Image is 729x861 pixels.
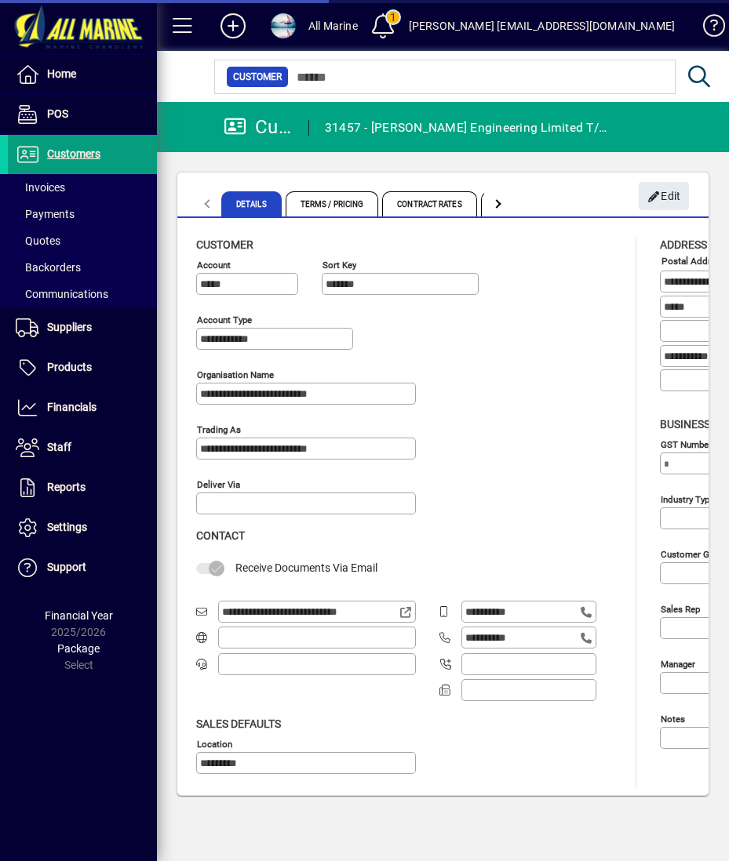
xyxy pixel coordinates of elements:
[47,561,86,573] span: Support
[258,12,308,40] button: Profile
[233,69,282,85] span: Customer
[661,713,685,724] mat-label: Notes
[235,561,377,574] span: Receive Documents Via Email
[660,238,707,251] span: Address
[8,174,157,201] a: Invoices
[661,603,700,614] mat-label: Sales rep
[8,227,157,254] a: Quotes
[647,183,681,209] span: Edit
[16,261,81,274] span: Backorders
[197,479,240,490] mat-label: Deliver via
[197,738,232,749] mat-label: Location
[57,642,100,655] span: Package
[8,95,157,134] a: POS
[8,348,157,387] a: Products
[481,191,565,216] span: Sales Budget
[197,369,274,380] mat-label: Organisation name
[47,67,76,80] span: Home
[224,114,293,140] div: Customer
[8,468,157,507] a: Reports
[8,548,157,587] a: Support
[47,401,97,413] span: Financials
[382,191,476,216] span: Contract Rates
[47,521,87,533] span: Settings
[8,201,157,227] a: Payments
[45,609,113,622] span: Financial Year
[16,181,65,194] span: Invoices
[661,438,712,449] mat-label: GST Number
[196,717,281,730] span: Sales defaults
[208,12,258,40] button: Add
[221,191,282,216] span: Details
[661,658,695,669] mat-label: Manager
[8,308,157,347] a: Suppliers
[47,441,71,453] span: Staff
[197,314,252,325] mat-label: Account Type
[8,428,157,467] a: Staff
[47,321,92,333] span: Suppliers
[286,191,379,216] span: Terms / Pricing
[639,182,689,210] button: Edit
[661,493,714,504] mat-label: Industry type
[409,13,675,38] div: [PERSON_NAME] [EMAIL_ADDRESS][DOMAIN_NAME]
[8,55,157,94] a: Home
[8,281,157,307] a: Communications
[308,13,358,38] div: All Marine
[197,260,231,271] mat-label: Account
[325,115,607,140] div: 31457 - [PERSON_NAME] Engineering Limited T/A [PERSON_NAME] Engineering Limited
[197,424,241,435] mat-label: Trading as
[16,234,60,247] span: Quotes
[196,529,245,542] span: Contact
[8,388,157,427] a: Financials
[47,107,68,120] span: POS
[323,260,356,271] mat-label: Sort key
[16,288,108,300] span: Communications
[661,548,727,559] mat-label: Customer group
[16,208,75,220] span: Payments
[8,254,157,281] a: Backorders
[47,481,86,493] span: Reports
[196,238,253,251] span: Customer
[47,361,92,373] span: Products
[8,508,157,547] a: Settings
[691,3,722,54] a: Knowledge Base
[47,147,100,160] span: Customers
